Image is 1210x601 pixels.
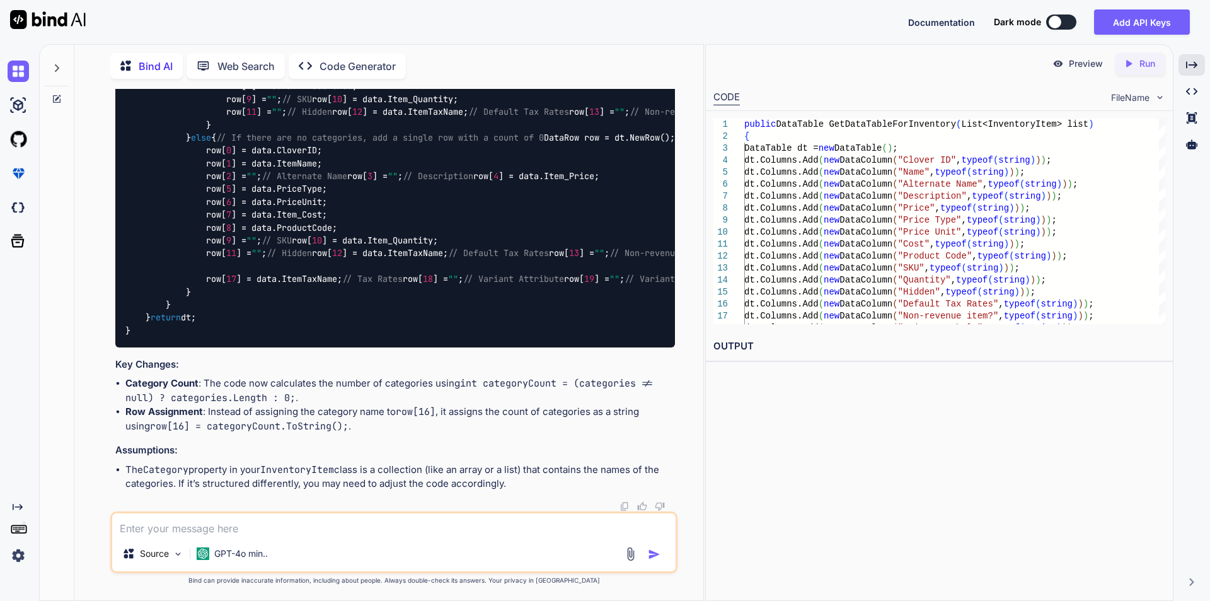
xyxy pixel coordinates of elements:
[972,239,1003,249] span: string
[1014,167,1019,177] span: )
[824,155,839,165] span: new
[998,311,1003,321] span: ,
[332,93,342,105] span: 10
[824,239,839,249] span: new
[320,59,396,74] p: Code Generator
[892,227,897,237] span: (
[1009,251,1014,261] span: (
[998,155,1030,165] span: string
[994,16,1041,28] span: Dark mode
[713,155,728,166] div: 4
[226,209,231,221] span: 7
[977,251,1008,261] span: typeof
[637,501,647,511] img: like
[892,299,897,309] span: (
[967,239,972,249] span: (
[897,203,935,213] span: "Price"
[226,184,231,195] span: 5
[246,93,251,105] span: 9
[468,106,569,117] span: // Default Tax Rates
[1073,311,1078,321] span: )
[1046,227,1051,237] span: )
[1003,263,1008,273] span: )
[8,95,29,116] img: ai-studio
[1069,57,1103,70] p: Preview
[935,239,966,249] span: typeof
[1003,239,1008,249] span: )
[1073,179,1078,189] span: ;
[226,158,231,169] span: 1
[824,191,839,201] span: new
[824,275,839,285] span: new
[226,235,231,246] span: 9
[744,203,819,213] span: dt.Columns.Add
[8,129,29,150] img: githubLight
[839,191,892,201] span: DataColumn
[956,119,961,129] span: (
[262,235,292,246] span: // SKU
[272,106,282,117] span: ""
[744,215,819,225] span: dt.Columns.Add
[892,239,897,249] span: (
[1020,203,1025,213] span: )
[713,166,728,178] div: 5
[824,215,839,225] span: new
[882,143,887,153] span: (
[226,170,231,182] span: 2
[1003,167,1008,177] span: )
[1067,179,1072,189] span: )
[10,10,86,29] img: Bind AI
[824,167,839,177] span: new
[897,251,972,261] span: "Product Code"
[1111,91,1149,104] span: FileName
[744,227,819,237] span: dt.Columns.Add
[892,143,897,153] span: ;
[892,203,897,213] span: (
[839,275,892,285] span: DataColumn
[226,196,231,207] span: 6
[744,299,819,309] span: dt.Columns.Add
[1020,239,1025,249] span: ;
[1040,299,1072,309] span: string
[1003,299,1035,309] span: typeof
[352,106,362,117] span: 12
[967,191,972,201] span: ,
[569,248,579,259] span: 13
[818,263,823,273] span: (
[744,239,819,249] span: dt.Columns.Add
[267,248,312,259] span: // Hidden
[940,203,972,213] span: typeof
[1014,287,1019,297] span: )
[977,203,1008,213] span: string
[892,167,897,177] span: (
[887,143,892,153] span: )
[744,275,819,285] span: dt.Columns.Add
[1051,215,1056,225] span: ;
[1030,287,1035,297] span: ;
[8,545,29,566] img: settings
[1062,251,1067,261] span: ;
[935,167,966,177] span: typeof
[892,251,897,261] span: (
[818,155,823,165] span: (
[1083,299,1088,309] span: )
[744,263,819,273] span: dt.Columns.Add
[839,287,892,297] span: DataColumn
[897,311,998,321] span: "Non-revenue item?"
[1025,179,1056,189] span: string
[940,287,945,297] span: ,
[834,143,882,153] span: DataTable
[1014,239,1019,249] span: )
[839,299,892,309] span: DataColumn
[961,155,993,165] span: typeof
[892,263,897,273] span: (
[262,170,347,182] span: // Alternate Name
[584,274,594,285] span: 19
[961,119,1088,129] span: List<InventoryItem> list
[824,251,839,261] span: new
[961,263,966,273] span: (
[1155,92,1165,103] img: chevron down
[1025,287,1030,297] span: )
[1030,275,1035,285] span: )
[1020,179,1025,189] span: (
